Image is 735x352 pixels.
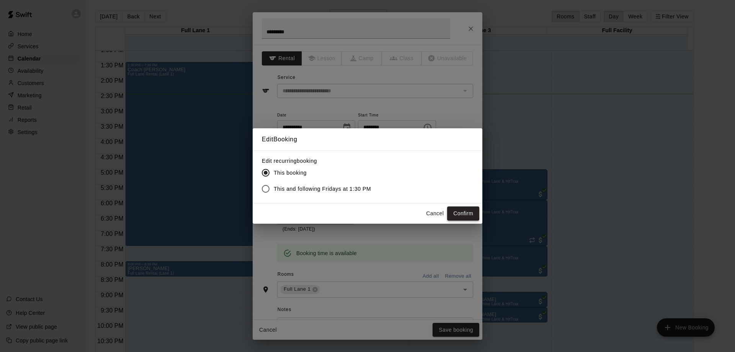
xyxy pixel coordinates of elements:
span: This and following Fridays at 1:30 PM [274,185,371,193]
h2: Edit Booking [253,128,482,151]
label: Edit recurring booking [262,157,377,165]
span: This booking [274,169,307,177]
button: Cancel [423,206,447,221]
button: Confirm [447,206,479,221]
